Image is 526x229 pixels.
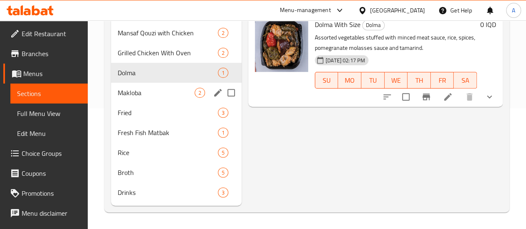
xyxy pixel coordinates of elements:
span: 1 [218,69,228,77]
a: Coupons [3,163,88,183]
span: MO [341,74,358,86]
span: Menus [23,69,81,79]
span: Edit Restaurant [22,29,81,39]
a: Full Menu View [10,103,88,123]
span: Drinks [118,187,218,197]
div: Broth5 [111,163,242,182]
span: Makloba [118,88,195,98]
a: Branches [3,44,88,64]
span: SU [319,74,335,86]
div: Mansaf Qouzi with Chicken2 [111,23,242,43]
span: 2 [218,29,228,37]
a: Edit Restaurant [3,24,88,44]
span: FR [434,74,451,86]
span: Fried [118,108,218,118]
span: 3 [218,109,228,117]
button: MO [338,72,361,89]
a: Edit menu item [443,92,453,102]
p: Assorted vegetables stuffed with minced meat sauce, rice, spices, pomegranate molasses sauce and ... [315,32,477,53]
h6: 0 IQD [480,19,496,30]
span: [DATE] 02:17 PM [322,57,368,64]
svg: Show Choices [484,92,494,102]
div: Fresh Fish Matbak1 [111,123,242,143]
div: Fried3 [111,103,242,123]
div: items [218,108,228,118]
span: 2 [195,89,205,97]
span: WE [388,74,405,86]
button: SA [454,72,477,89]
span: 2 [218,49,228,57]
div: items [218,48,228,58]
a: Sections [10,84,88,103]
a: Choice Groups [3,143,88,163]
span: Rice [118,148,218,158]
button: edit [212,86,224,99]
span: TU [365,74,381,86]
a: Menu disclaimer [3,203,88,223]
a: Menus [3,64,88,84]
span: 5 [218,169,228,177]
button: SU [315,72,338,89]
button: TU [361,72,385,89]
span: 1 [218,129,228,137]
span: Sections [17,89,81,98]
button: Branch-specific-item [416,87,436,107]
span: Full Menu View [17,108,81,118]
div: items [218,28,228,38]
span: TH [411,74,427,86]
div: Makloba2edit [111,83,242,103]
div: [GEOGRAPHIC_DATA] [370,6,425,15]
button: WE [385,72,408,89]
span: Edit Menu [17,128,81,138]
div: Drinks3 [111,182,242,202]
div: Grilled Chicken With Oven2 [111,43,242,63]
span: 5 [218,149,228,157]
button: show more [479,87,499,107]
span: Menu disclaimer [22,208,81,218]
span: A [512,6,515,15]
span: Dolma [118,68,218,78]
span: SA [457,74,474,86]
button: FR [431,72,454,89]
button: TH [407,72,431,89]
span: Dolma With Size [315,18,361,31]
div: Menu-management [280,5,331,15]
span: Select to update [397,88,415,106]
a: Promotions [3,183,88,203]
div: Dolma1 [111,63,242,83]
div: items [218,167,228,177]
span: Dolma [363,20,384,30]
span: Fresh Fish Matbak [118,128,218,138]
span: 3 [218,189,228,197]
span: Broth [118,167,218,177]
span: Mansaf Qouzi with Chicken [118,28,218,38]
span: Coupons [22,168,81,178]
span: Choice Groups [22,148,81,158]
span: Promotions [22,188,81,198]
div: Rice5 [111,143,242,163]
button: delete [459,87,479,107]
button: sort-choices [377,87,397,107]
span: Grilled Chicken With Oven [118,48,218,58]
span: Branches [22,49,81,59]
a: Edit Menu [10,123,88,143]
img: Dolma With Size [255,19,308,72]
